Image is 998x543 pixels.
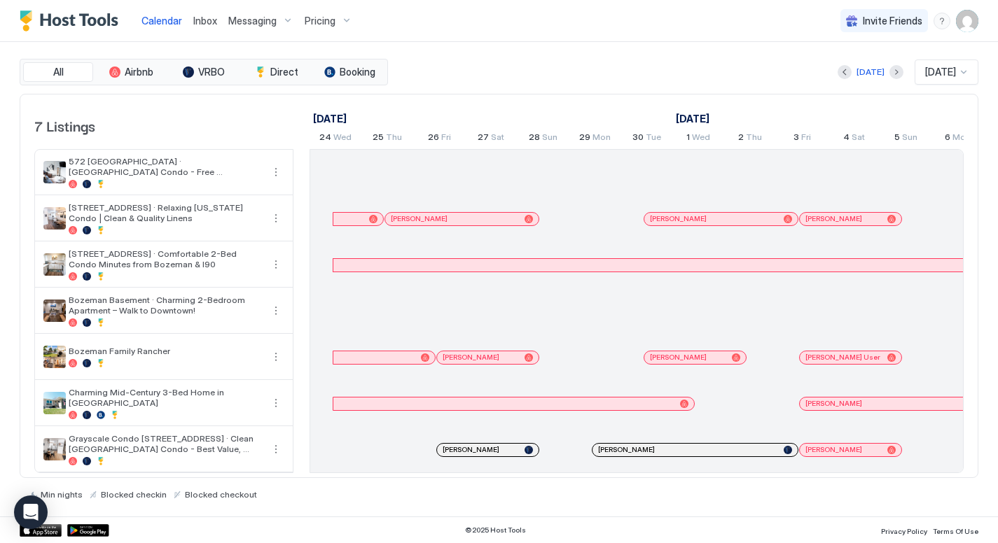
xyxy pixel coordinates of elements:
span: Bozeman Basement · Charming 2-Bedroom Apartment – Walk to Downtown! [69,295,262,316]
div: listing image [43,346,66,368]
a: October 5, 2025 [891,129,921,149]
span: Calendar [141,15,182,27]
span: 2 [738,132,744,146]
span: 5 [894,132,900,146]
span: [PERSON_NAME] [443,445,499,454]
span: All [53,66,64,78]
span: 1 [686,132,690,146]
span: Invite Friends [863,15,922,27]
a: Calendar [141,13,182,28]
button: More options [268,302,284,319]
a: October 1, 2025 [672,108,713,129]
span: 30 [632,132,644,146]
a: October 6, 2025 [941,129,974,149]
div: menu [268,348,284,365]
a: September 27, 2025 [474,129,508,149]
span: 4 [843,132,850,146]
span: VRBO [198,66,225,78]
a: September 26, 2025 [424,129,455,149]
span: [PERSON_NAME] [805,445,862,454]
span: 6 [945,132,950,146]
span: Sat [852,132,865,146]
span: Booking [340,66,375,78]
span: Thu [746,132,762,146]
span: Terms Of Use [933,527,978,535]
a: September 25, 2025 [369,129,406,149]
span: [PERSON_NAME] [650,214,707,223]
a: Inbox [193,13,217,28]
div: menu [268,395,284,411]
span: 572 [GEOGRAPHIC_DATA] · [GEOGRAPHIC_DATA] Condo - Free Laundry/Central Location [69,156,262,177]
a: Google Play Store [67,524,109,537]
a: September 24, 2025 [316,129,355,149]
span: Airbnb [125,66,153,78]
span: [STREET_ADDRESS] · Comfortable 2-Bed Condo Minutes from Bozeman & I90 [69,248,262,269]
span: Sun [542,132,557,146]
button: Booking [314,62,384,82]
div: menu [268,441,284,458]
div: menu [268,302,284,319]
div: User profile [956,10,978,32]
div: listing image [43,299,66,322]
span: Min nights [41,489,83,500]
button: [DATE] [854,64,887,80]
span: Sun [902,132,917,146]
span: Blocked checkout [185,489,257,500]
button: Previous month [838,65,852,79]
div: listing image [43,392,66,414]
div: menu [268,164,284,181]
button: Airbnb [96,62,166,82]
span: Fri [801,132,811,146]
a: September 29, 2025 [576,129,614,149]
button: Direct [242,62,312,82]
span: Thu [386,132,402,146]
span: 25 [373,132,384,146]
span: 7 Listings [34,115,95,136]
span: Fri [441,132,451,146]
div: menu [268,256,284,273]
span: 29 [579,132,590,146]
span: 26 [428,132,439,146]
a: October 4, 2025 [840,129,868,149]
a: September 24, 2025 [310,108,350,129]
button: Next month [889,65,903,79]
span: Inbox [193,15,217,27]
span: Tue [646,132,661,146]
span: Wed [333,132,352,146]
a: Terms Of Use [933,523,978,537]
div: listing image [43,161,66,183]
div: App Store [20,524,62,537]
span: [DATE] [925,66,956,78]
span: Bozeman Family Rancher [69,346,262,356]
div: menu [268,210,284,227]
span: [PERSON_NAME] [391,214,448,223]
span: Wed [692,132,710,146]
span: © 2025 Host Tools [465,526,526,535]
span: Direct [270,66,298,78]
div: listing image [43,253,66,276]
a: September 28, 2025 [525,129,561,149]
span: 3 [793,132,799,146]
a: Privacy Policy [881,523,927,537]
span: Pricing [305,15,335,27]
span: Mon [952,132,971,146]
button: More options [268,348,284,365]
button: More options [268,210,284,227]
span: Grayscale Condo [STREET_ADDRESS] · Clean [GEOGRAPHIC_DATA] Condo - Best Value, Great Sleep [69,433,262,454]
span: 24 [319,132,331,146]
div: menu [934,13,950,29]
button: More options [268,164,284,181]
span: Charming Mid-Century 3-Bed Home in [GEOGRAPHIC_DATA] [69,387,262,408]
button: More options [268,256,284,273]
span: Mon [592,132,611,146]
button: VRBO [169,62,239,82]
div: listing image [43,207,66,230]
span: [PERSON_NAME] [805,399,862,408]
a: Host Tools Logo [20,10,125,31]
span: 28 [529,132,540,146]
div: Open Intercom Messenger [14,495,48,529]
span: [PERSON_NAME] [443,353,499,362]
span: [PERSON_NAME] [650,353,707,362]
